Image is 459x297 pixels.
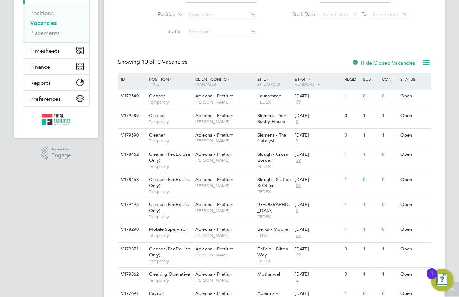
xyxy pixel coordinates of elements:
a: Placements [30,30,60,36]
button: Finance [23,59,89,74]
span: FEDEX [257,258,291,264]
input: Select one [186,27,256,37]
span: FEDEX [257,189,291,195]
div: 0 [380,198,399,211]
div: Jobs [23,4,89,42]
span: 39 [295,99,302,105]
label: Start Date [274,11,315,17]
span: Timesheets [30,47,60,54]
div: 1 [343,223,361,236]
span: 37 [295,233,302,239]
span: 10 Vacancies [142,58,187,65]
div: [DATE] [295,202,341,208]
span: FEDEX [257,164,291,169]
div: V179496 [119,198,144,211]
span: Cleaner [149,112,165,118]
div: Site / [256,73,293,90]
div: Open [399,90,429,103]
div: 0 [380,223,399,236]
span: 2 [295,119,299,125]
span: [PERSON_NAME] [195,119,254,124]
div: 1 [380,129,399,142]
div: V179589 [119,109,144,122]
img: tfrecruitment-logo-retina.png [42,114,71,125]
div: Open [399,173,429,186]
div: V179540 [119,90,144,103]
span: Enfield - Bilton Way [257,246,288,258]
label: Hide Closed Vacancies [352,59,415,66]
span: Temporary [149,258,192,264]
span: Apleona - Pretium [195,151,233,157]
span: Apleona - Pretium [195,93,233,99]
span: Vendors [295,81,315,87]
div: 1 [430,274,433,283]
span: To [359,10,369,19]
div: Conf [380,73,399,85]
div: 1 [361,109,380,122]
label: Status [140,28,181,35]
span: 10 of [142,58,154,65]
span: [PERSON_NAME] [195,99,254,105]
span: Temporary [149,189,192,195]
span: Siemens - York Saxby House [257,112,288,124]
span: Launceston [257,93,281,99]
span: Apleona - Pretium [195,176,233,182]
div: V178462 [119,148,144,161]
span: Apleona - Pretium [195,290,233,296]
div: [DATE] [295,132,341,138]
span: Slough - Cross Border [257,151,288,163]
span: Powered by [51,147,71,153]
div: 0 [361,173,380,186]
span: Temporary [149,214,192,219]
div: V179590 [119,129,144,142]
span: [PERSON_NAME] [195,158,254,163]
span: Siemens - The Catalyst [257,132,286,144]
div: Open [399,243,429,256]
span: 2 [295,208,299,214]
span: FEDEX [257,214,291,219]
span: [PERSON_NAME] [195,252,254,258]
div: 1 [361,223,380,236]
span: 39 [295,252,302,258]
label: Position [134,11,175,18]
a: Go to home page [23,114,90,125]
span: Cleaner (FedEx Use Only) [149,246,190,258]
div: Showing [118,58,189,66]
span: Apleona - Pretium [195,271,233,277]
span: [PERSON_NAME] [195,233,254,238]
div: [DATE] [295,227,341,233]
div: Open [399,148,429,161]
span: Apleona - Pretium [195,201,233,207]
span: Temporary [149,233,192,238]
span: Engage [51,153,71,159]
div: [DATE] [295,271,341,277]
span: Apleona - Pretium [195,112,233,118]
div: 1 [361,268,380,281]
div: V178290 [119,223,144,236]
span: Temporary [149,119,192,124]
div: V179371 [119,243,144,256]
span: 2 [295,138,299,144]
span: FEDEX [257,99,291,105]
span: Cleaner (FedEx Use Only) [149,176,190,189]
div: 0 [380,90,399,103]
button: Open Resource Center, 1 new notification [431,269,453,291]
span: [PERSON_NAME] [195,208,254,213]
span: [GEOGRAPHIC_DATA] [257,201,290,213]
div: 1 [343,90,361,103]
div: ID [119,73,144,85]
div: 0 [380,148,399,161]
div: 1 [361,198,380,211]
div: 0 [343,243,361,256]
div: V178463 [119,173,144,186]
div: Client Config / [193,73,256,90]
div: Position / [144,73,193,90]
span: [PERSON_NAME] [195,277,254,283]
a: Powered byEngage [41,147,71,160]
span: Cleaner (FedEx Use Only) [149,201,190,213]
span: Cleaner [149,132,165,138]
div: 0 [343,109,361,122]
a: Vacancies [30,20,57,26]
div: [DATE] [295,113,341,119]
span: Manager [195,81,216,87]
